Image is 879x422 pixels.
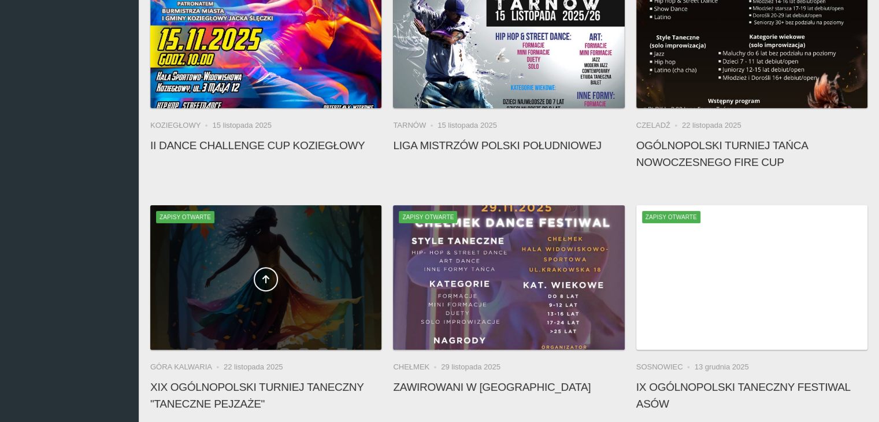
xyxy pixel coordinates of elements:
[695,361,749,373] li: 13 grudnia 2025
[636,137,867,171] h4: Ogólnopolski Turniej Tańca Nowoczesnego FIRE CUP
[224,361,283,373] li: 22 listopada 2025
[636,361,695,373] li: Sosnowiec
[150,120,212,131] li: Koziegłowy
[150,137,381,154] h4: II Dance Challenge Cup KOZIEGŁOWY
[150,205,381,350] a: XIX Ogólnopolski Turniej Taneczny "Taneczne Pejzaże"Zapisy otwarte
[150,379,381,412] h4: XIX Ogólnopolski Turniej Taneczny "Taneczne Pejzaże"
[393,205,624,350] a: Zawirowani w TańcuZapisy otwarte
[393,379,624,395] h4: Zawirowani w [GEOGRAPHIC_DATA]
[437,120,497,131] li: 15 listopada 2025
[393,205,624,350] img: Zawirowani w Tańcu
[636,379,867,412] h4: IX Ogólnopolski Taneczny Festiwal Asów
[150,361,224,373] li: Góra Kalwaria
[682,120,741,131] li: 22 listopada 2025
[393,137,624,154] h4: Liga Mistrzów Polski Południowej
[636,205,867,350] a: IX Ogólnopolski Taneczny Festiwal AsówZapisy otwarte
[156,211,214,223] span: Zapisy otwarte
[636,120,682,131] li: Czeladź
[212,120,272,131] li: 15 listopada 2025
[441,361,500,373] li: 29 listopada 2025
[399,211,457,223] span: Zapisy otwarte
[636,205,867,350] img: IX Ogólnopolski Taneczny Festiwal Asów
[642,211,700,223] span: Zapisy otwarte
[393,361,441,373] li: Chełmek
[393,120,437,131] li: Tarnów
